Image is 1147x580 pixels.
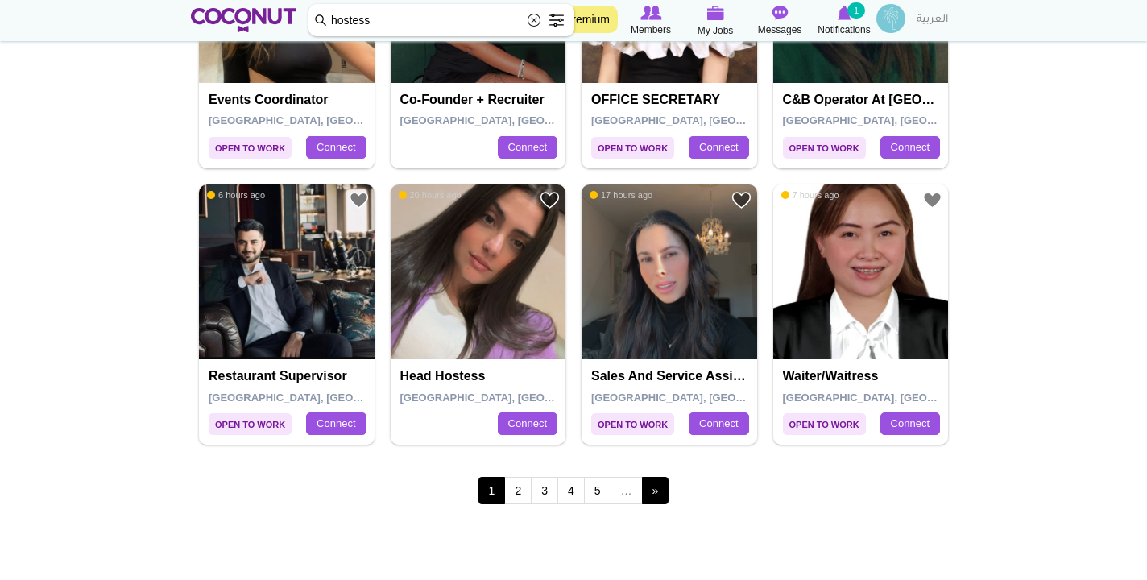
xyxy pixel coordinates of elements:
span: 6 hours ago [207,189,265,201]
span: … [611,477,643,504]
a: Connect [306,136,366,159]
a: 4 [557,477,585,504]
span: Open to Work [783,137,866,159]
span: Open to Work [209,413,292,435]
a: Connect [689,412,748,435]
span: [GEOGRAPHIC_DATA], [GEOGRAPHIC_DATA] [783,114,1012,126]
img: My Jobs [706,6,724,20]
span: 7 hours ago [781,189,839,201]
a: Connect [689,136,748,159]
a: Add to Favourites [731,190,752,210]
a: Messages Messages [747,4,812,38]
span: Open to Work [591,137,674,159]
img: Home [191,8,296,32]
a: Notifications Notifications 1 [812,4,876,38]
a: Browse Members Members [619,4,683,38]
span: Open to Work [591,413,674,435]
a: Connect [880,136,940,159]
a: Go Premium [538,6,618,33]
a: Add to Favourites [922,190,942,210]
a: 3 [531,477,558,504]
small: 1 [847,2,865,19]
span: [GEOGRAPHIC_DATA], [GEOGRAPHIC_DATA] [209,391,438,404]
a: Connect [498,136,557,159]
a: Add to Favourites [349,190,369,210]
span: [GEOGRAPHIC_DATA], [GEOGRAPHIC_DATA] [783,391,1012,404]
h4: C&B operator at [GEOGRAPHIC_DATA] [783,93,943,107]
span: Notifications [818,22,870,38]
h4: Restaurant supervisor [209,369,369,383]
span: 1 [478,477,506,504]
span: Messages [758,22,802,38]
a: Connect [498,412,557,435]
a: 5 [584,477,611,504]
a: next › [642,477,669,504]
h4: OFFICE SECRETARY [591,93,752,107]
span: Open to Work [209,137,292,159]
a: 2 [504,477,532,504]
h4: Head Hostess [400,369,561,383]
span: [GEOGRAPHIC_DATA], [GEOGRAPHIC_DATA] [209,114,438,126]
a: My Jobs My Jobs [683,4,747,39]
img: Messages [772,6,788,20]
span: Members [631,22,671,38]
img: Notifications [838,6,851,20]
a: Add to Favourites [540,190,560,210]
span: [GEOGRAPHIC_DATA], [GEOGRAPHIC_DATA] [591,114,821,126]
h4: Sales and service assistant [591,369,752,383]
span: My Jobs [698,23,734,39]
h4: Waiter/Waitress [783,369,943,383]
img: Browse Members [640,6,661,20]
a: Connect [880,412,940,435]
a: Connect [306,412,366,435]
span: [GEOGRAPHIC_DATA], [GEOGRAPHIC_DATA] [400,114,630,126]
a: العربية [909,4,956,36]
span: 20 hours ago [399,189,462,201]
h4: Events Coordinator [209,93,369,107]
span: 17 hours ago [590,189,652,201]
h4: Co-founder + Recruiter [400,93,561,107]
span: [GEOGRAPHIC_DATA], [GEOGRAPHIC_DATA] [591,391,821,404]
span: Open to Work [783,413,866,435]
span: [GEOGRAPHIC_DATA], [GEOGRAPHIC_DATA] [400,391,630,404]
input: Search members by role or city [308,4,574,36]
